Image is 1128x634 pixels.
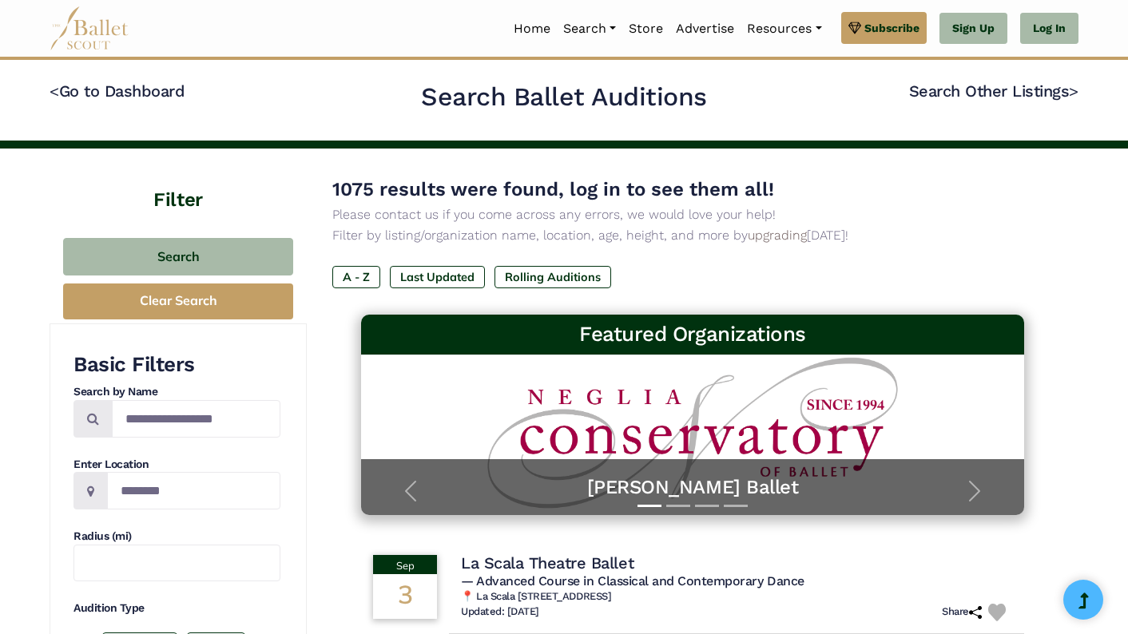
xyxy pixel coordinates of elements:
[695,497,719,515] button: Slide 3
[332,204,1053,225] p: Please contact us if you come across any errors, we would love your help!
[461,553,634,573] h4: La Scala Theatre Ballet
[724,497,748,515] button: Slide 4
[1069,81,1078,101] code: >
[50,81,59,101] code: <
[942,605,982,619] h6: Share
[666,497,690,515] button: Slide 2
[112,400,280,438] input: Search by names...
[50,149,307,214] h4: Filter
[377,475,1008,500] a: [PERSON_NAME] Ballet
[1020,13,1078,45] a: Log In
[390,266,485,288] label: Last Updated
[748,228,807,243] a: upgrading
[848,19,861,37] img: gem.svg
[373,555,437,574] div: Sep
[332,178,774,200] span: 1075 results were found, log in to see them all!
[107,472,280,509] input: Location
[50,81,185,101] a: <Go to Dashboard
[73,351,280,378] h3: Basic Filters
[63,238,293,275] button: Search
[461,573,804,588] span: — Advanced Course in Classical and Contemporary Dance
[461,590,1012,604] h6: 📍 La Scala [STREET_ADDRESS]
[909,81,1078,101] a: Search Other Listings>
[557,12,622,46] a: Search
[374,321,1011,348] h3: Featured Organizations
[637,497,661,515] button: Slide 1
[73,600,280,616] h4: Audition Type
[741,12,828,46] a: Resources
[507,12,557,46] a: Home
[841,12,927,44] a: Subscribe
[669,12,741,46] a: Advertise
[461,605,539,619] h6: Updated: [DATE]
[332,266,380,288] label: A - Z
[622,12,669,46] a: Store
[939,13,1007,45] a: Sign Up
[73,529,280,545] h4: Radius (mi)
[421,81,707,114] h2: Search Ballet Auditions
[73,384,280,400] h4: Search by Name
[494,266,611,288] label: Rolling Auditions
[63,283,293,319] button: Clear Search
[864,19,919,37] span: Subscribe
[332,225,1053,246] p: Filter by listing/organization name, location, age, height, and more by [DATE]!
[373,574,437,619] div: 3
[73,457,280,473] h4: Enter Location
